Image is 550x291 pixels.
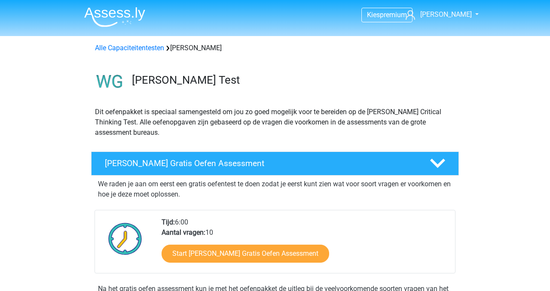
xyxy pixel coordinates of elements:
[84,7,145,27] img: Assessly
[162,228,205,236] b: Aantal vragen:
[95,44,164,52] a: Alle Capaciteitentesten
[92,43,458,53] div: [PERSON_NAME]
[92,64,128,100] img: watson glaser
[362,9,412,21] a: Kiespremium
[95,107,455,138] p: Dit oefenpakket is speciaal samengesteld om jou zo goed mogelijk voor te bereiden op de [PERSON_N...
[162,245,329,263] a: Start [PERSON_NAME] Gratis Oefen Assessment
[420,10,472,18] span: [PERSON_NAME]
[380,11,407,19] span: premium
[162,218,175,226] b: Tijd:
[105,158,416,168] h4: [PERSON_NAME] Gratis Oefen Assessment
[98,179,452,200] p: We raden je aan om eerst een gratis oefentest te doen zodat je eerst kunt zien wat voor soort vra...
[367,11,380,19] span: Kies
[402,9,473,20] a: [PERSON_NAME]
[132,73,452,87] h3: [PERSON_NAME] Test
[155,217,455,273] div: 6:00 10
[88,152,462,176] a: [PERSON_NAME] Gratis Oefen Assessment
[104,217,147,260] img: Klok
